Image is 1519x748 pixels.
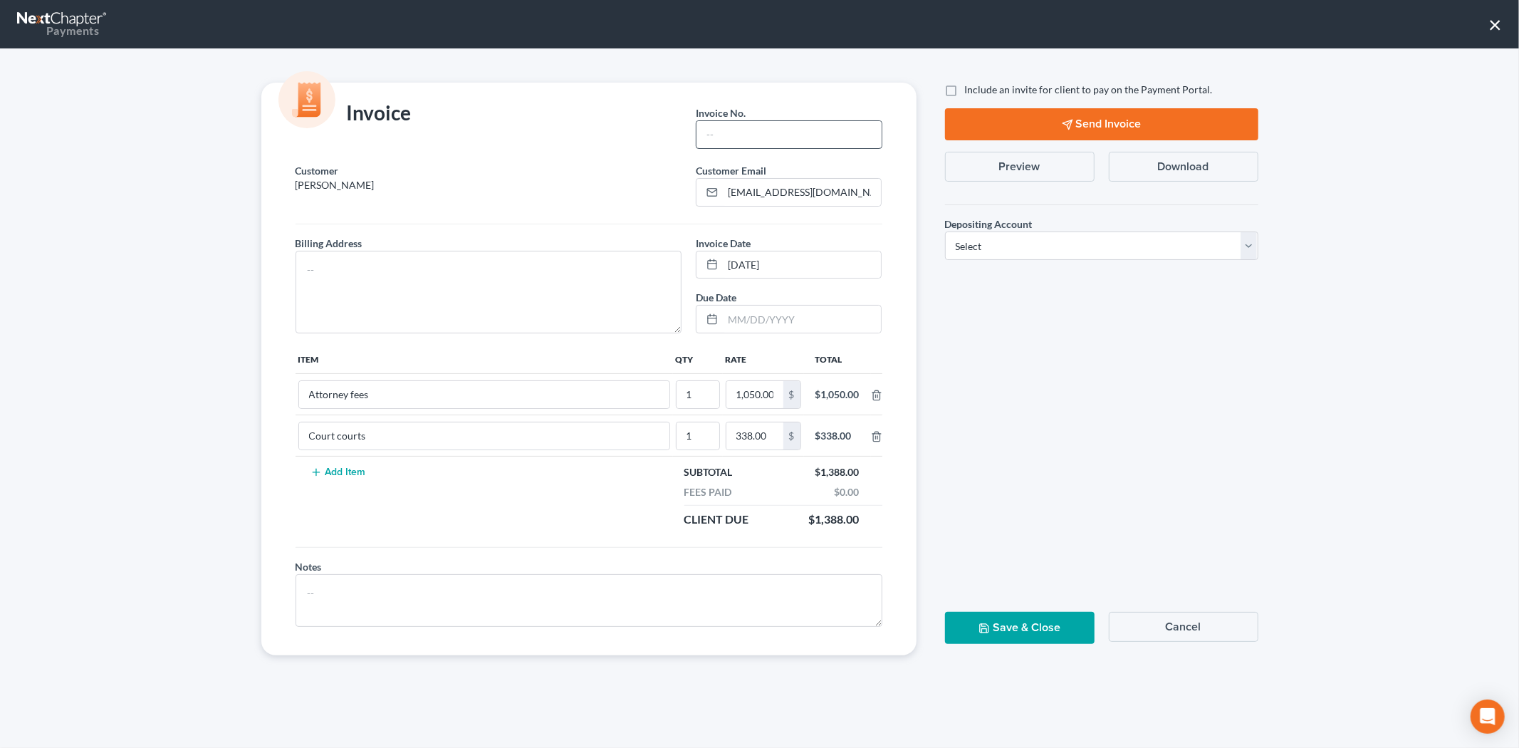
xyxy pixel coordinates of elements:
div: Invoice [288,100,419,128]
label: Due Date [696,290,736,305]
button: Cancel [1109,612,1258,642]
span: Billing Address [296,237,362,249]
span: Customer Email [696,165,766,177]
div: Subtotal [677,465,740,479]
a: Payments [17,7,108,41]
th: Qty [673,345,723,373]
input: -- [677,381,719,408]
img: icon-money-cc55cd5b71ee43c44ef0efbab91310903cbf28f8221dba23c0d5ca797e203e98.svg [278,71,335,128]
input: Enter email... [723,179,881,206]
input: -- [677,422,719,450]
div: $ [783,422,800,450]
p: [PERSON_NAME] [296,178,682,192]
div: $1,388.00 [802,511,867,528]
div: $1,388.00 [808,465,867,479]
span: Invoice Date [696,237,751,249]
div: Open Intercom Messenger [1471,700,1505,734]
th: Rate [723,345,804,373]
span: Include an invite for client to pay on the Payment Portal. [965,83,1213,95]
div: $338.00 [815,429,860,443]
input: 0.00 [726,381,783,408]
input: MM/DD/YYYY [723,251,881,279]
div: Payments [17,23,99,38]
input: MM/DD/YYYY [723,306,881,333]
button: Send Invoice [945,108,1258,140]
button: Save & Close [945,612,1095,644]
button: Add Item [307,467,370,478]
button: × [1488,13,1502,36]
div: Fees Paid [677,485,739,499]
div: $0.00 [828,485,867,499]
div: Client Due [677,511,756,528]
input: -- [696,121,881,148]
div: $1,050.00 [815,388,860,402]
span: Depositing Account [945,218,1033,230]
th: Total [804,345,871,373]
span: Invoice No. [696,107,746,119]
input: 0.00 [726,422,783,450]
div: $ [783,381,800,408]
button: Download [1109,152,1258,182]
label: Customer [296,163,339,178]
button: Preview [945,152,1095,182]
input: -- [299,422,669,450]
th: Item [296,345,673,373]
label: Notes [296,559,322,574]
input: -- [299,381,669,408]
